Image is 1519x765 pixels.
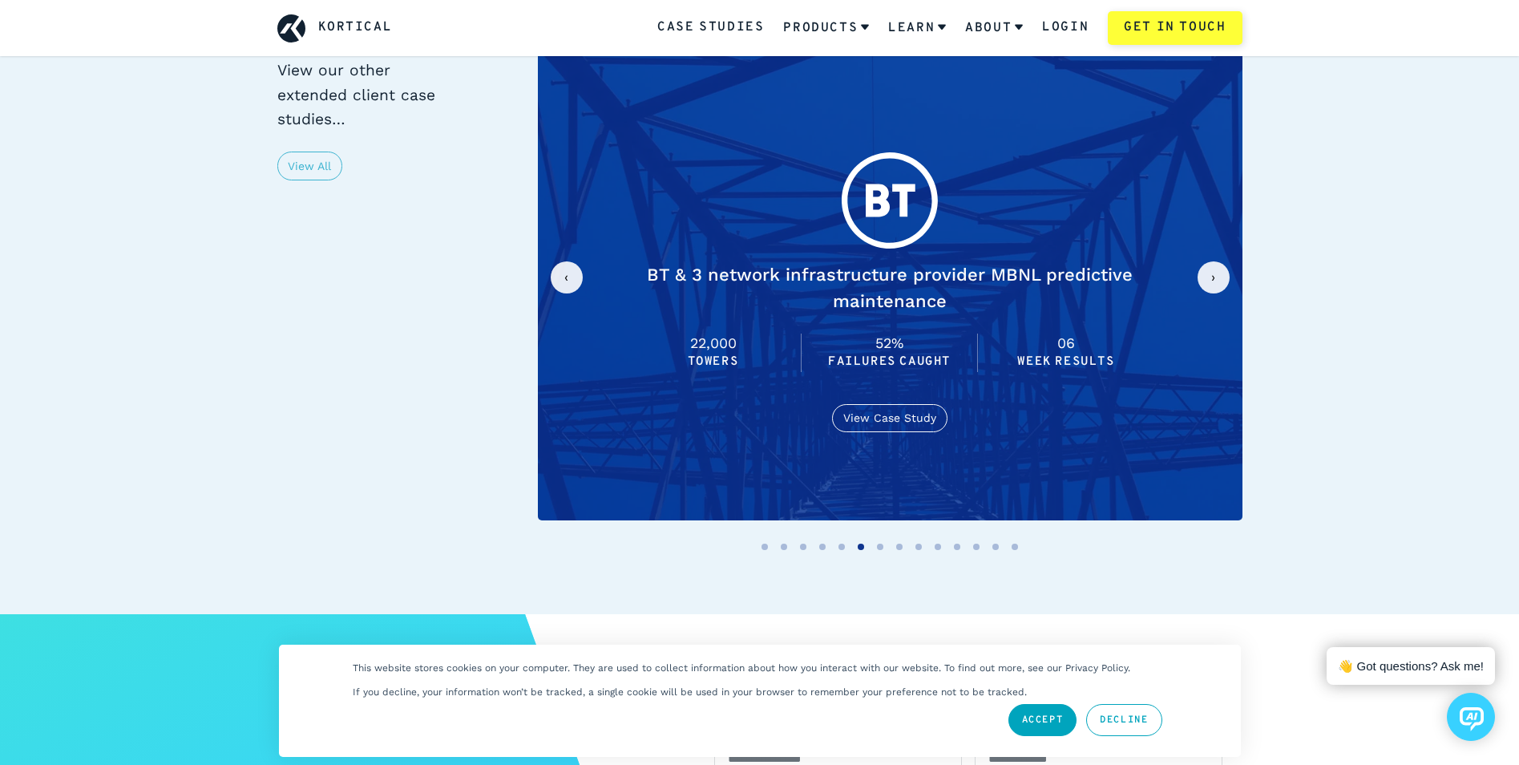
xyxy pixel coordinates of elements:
[896,544,903,550] li: slide item 8
[954,544,960,550] li: slide item 11
[819,544,826,550] li: slide item 4
[973,544,980,550] li: slide item 12
[935,544,941,550] li: slide item 10
[1108,11,1242,45] a: Get in touch
[821,334,958,352] span: 52%
[353,686,1027,698] p: If you decline, your information won’t be tracked, a single cookie will be used in your browser t...
[800,544,806,550] li: slide item 3
[1008,704,1077,736] a: Accept
[877,544,883,550] li: slide item 7
[781,544,787,550] li: slide item 2
[277,59,461,132] p: View our other extended client case studies…
[1198,261,1230,293] button: next slide / item
[965,7,1023,49] a: About
[644,334,782,352] span: 22,000
[783,7,869,49] a: Products
[992,544,999,550] li: slide item 13
[821,352,958,372] span: Failures Caught
[832,404,947,433] a: View Case Study
[644,352,782,372] span: Towers
[353,662,1130,674] p: This website stores cookies on your computer. They are used to collect information about how you ...
[1086,704,1161,736] a: Decline
[858,544,864,550] li: slide item 6
[620,261,1159,314] h1: BT & 3 network infrastructure provider MBNL predictive maintenance
[888,7,946,49] a: Learn
[318,18,393,38] a: Kortical
[997,352,1135,372] span: Week results
[838,544,845,550] li: slide item 5
[997,334,1135,352] span: 06
[1042,18,1089,38] a: Login
[657,18,764,38] a: Case Studies
[762,544,768,550] li: slide item 1
[277,152,343,180] a: View All
[1012,544,1018,550] li: slide item 14
[915,544,922,550] li: slide item 9
[551,261,583,293] button: previous slide / item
